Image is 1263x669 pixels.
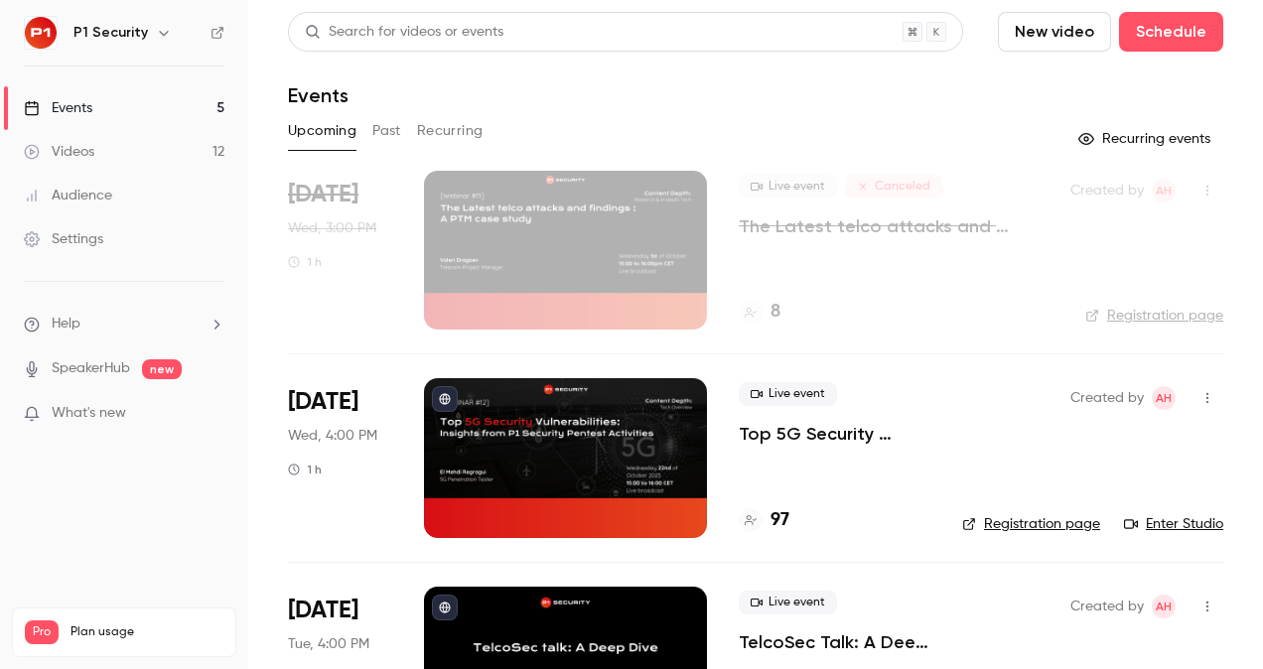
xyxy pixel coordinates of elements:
[25,17,57,49] img: P1 Security
[24,186,112,205] div: Audience
[305,22,503,43] div: Search for videos or events
[142,359,182,379] span: new
[1070,179,1144,202] span: Created by
[998,12,1111,52] button: New video
[771,299,780,326] h4: 8
[288,386,358,418] span: [DATE]
[201,405,224,423] iframe: Noticeable Trigger
[288,115,356,147] button: Upcoming
[1119,12,1223,52] button: Schedule
[24,229,103,249] div: Settings
[1124,514,1223,534] a: Enter Studio
[372,115,401,147] button: Past
[739,382,837,406] span: Live event
[24,142,94,162] div: Videos
[1156,179,1172,202] span: AH
[739,175,837,199] span: Live event
[52,314,80,334] span: Help
[288,426,377,446] span: Wed, 4:00 PM
[288,462,322,477] div: 1 h
[1070,386,1144,410] span: Created by
[1152,386,1176,410] span: Amine Hayad
[739,299,780,326] a: 8
[739,591,837,614] span: Live event
[845,175,942,199] span: Canceled
[739,630,930,654] a: TelcoSec Talk: A Deep Dive
[1085,306,1223,326] a: Registration page
[417,115,484,147] button: Recurring
[288,179,358,210] span: [DATE]
[739,507,789,534] a: 97
[24,98,92,118] div: Events
[24,314,224,334] li: help-dropdown-opener
[288,254,322,270] div: 1 h
[1069,123,1223,155] button: Recurring events
[288,218,376,238] span: Wed, 3:00 PM
[25,620,59,644] span: Pro
[288,378,392,537] div: Oct 22 Wed, 4:00 PM (Europe/Paris)
[962,514,1100,534] a: Registration page
[771,507,789,534] h4: 97
[739,422,930,446] a: Top 5G Security Vulnerabilities: Insights from P1 Security Pentest Activities
[52,358,130,379] a: SpeakerHub
[1152,179,1176,202] span: Amine Hayad
[73,23,148,43] h6: P1 Security
[1070,595,1144,618] span: Created by
[1156,595,1172,618] span: AH
[288,634,369,654] span: Tue, 4:00 PM
[288,595,358,626] span: [DATE]
[1156,386,1172,410] span: AH
[288,171,392,330] div: Oct 1 Wed, 3:00 PM (Europe/Paris)
[70,624,223,640] span: Plan usage
[288,83,349,107] h1: Events
[52,403,126,424] span: What's new
[739,214,1039,238] a: The Latest telco attacks and findings : A PTM case study
[1152,595,1176,618] span: Amine Hayad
